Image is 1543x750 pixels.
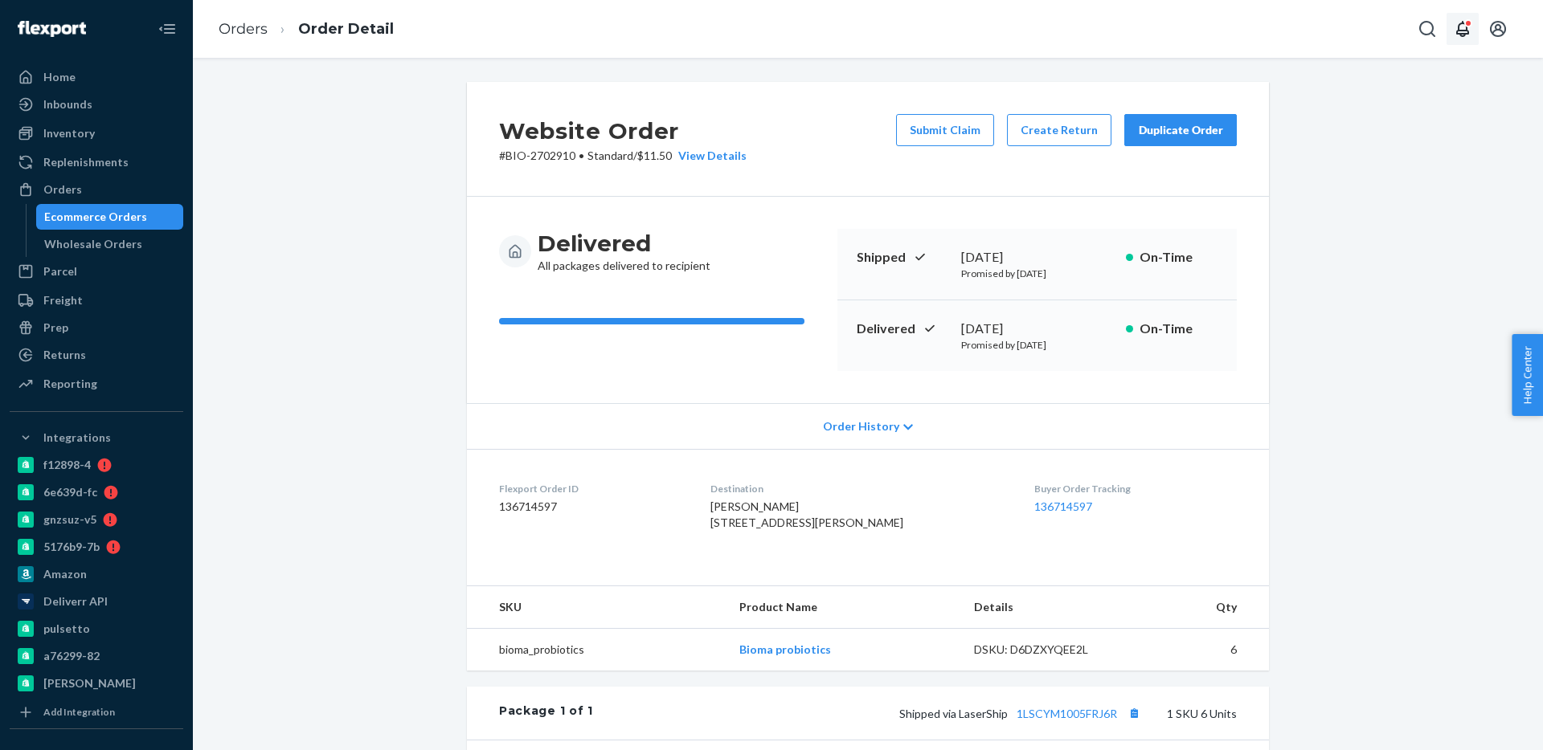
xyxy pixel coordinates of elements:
a: Reporting [10,371,183,397]
button: Submit Claim [896,114,994,146]
button: View Details [672,148,747,164]
a: Replenishments [10,149,183,175]
a: f12898-4 [10,452,183,478]
div: DSKU: D6DZXYQEE2L [974,642,1125,658]
a: Returns [10,342,183,368]
div: [DATE] [961,320,1113,338]
a: Inventory [10,120,183,146]
div: 5176b9-7b [43,539,100,555]
a: [PERSON_NAME] [10,671,183,696]
dt: Destination [710,482,1009,495]
div: Orders [43,181,82,198]
td: bioma_probiotics [467,629,726,671]
a: Parcel [10,259,183,284]
span: Standard [587,149,633,162]
div: Prep [43,320,68,336]
div: 6e639d-fc [43,484,97,500]
p: On-Time [1140,320,1218,338]
div: Deliverr API [43,593,108,609]
p: Promised by [DATE] [961,338,1113,352]
div: Duplicate Order [1138,122,1223,138]
a: Add Integration [10,703,183,722]
a: a76299-82 [10,643,183,669]
a: Bioma probiotics [739,642,831,656]
a: Wholesale Orders [36,231,184,257]
a: 1LSCYM1005FRJ6R [1017,707,1117,720]
dd: 136714597 [499,499,685,515]
div: Reporting [43,376,97,392]
a: 5176b9-7b [10,534,183,560]
dt: Buyer Order Tracking [1034,482,1237,495]
a: Prep [10,315,183,340]
img: Flexport logo [18,21,86,37]
div: Returns [43,347,86,363]
div: Package 1 of 1 [499,703,593,724]
a: Order Detail [298,20,394,38]
a: Freight [10,287,183,313]
a: Ecommerce Orders [36,204,184,230]
button: Help Center [1512,334,1543,416]
div: Amazon [43,566,87,582]
div: Home [43,69,76,85]
a: 136714597 [1034,499,1092,513]
a: Orders [10,177,183,202]
div: Replenishments [43,154,129,170]
button: Open notifications [1447,13,1479,45]
a: Amazon [10,561,183,587]
dt: Flexport Order ID [499,482,685,495]
span: • [579,149,584,162]
div: Wholesale Orders [44,236,142,252]
a: 6e639d-fc [10,479,183,505]
button: Open Search Box [1411,13,1443,45]
h2: Website Order [499,114,747,148]
ol: breadcrumbs [206,6,407,53]
button: Copy tracking number [1123,703,1144,724]
button: Duplicate Order [1124,114,1237,146]
div: Freight [43,292,83,308]
div: Parcel [43,263,77,279]
div: pulsetto [43,621,90,637]
a: Orders [219,20,268,38]
a: Home [10,64,183,90]
p: Shipped [857,248,948,267]
button: Integrations [10,425,183,450]
p: On-Time [1140,248,1218,267]
div: a76299-82 [43,648,100,664]
p: # BIO-2702910 / $11.50 [499,148,747,164]
th: Product Name [726,586,960,629]
div: Inventory [43,125,95,141]
span: Shipped via LaserShip [899,707,1144,720]
div: [DATE] [961,248,1113,267]
p: Promised by [DATE] [961,267,1113,280]
div: Add Integration [43,705,115,719]
th: SKU [467,586,726,629]
h3: Delivered [538,229,710,258]
div: f12898-4 [43,457,91,473]
button: Close Navigation [151,13,183,45]
span: Order History [823,418,899,434]
div: 1 SKU 6 Units [593,703,1237,724]
td: 6 [1137,629,1269,671]
div: Integrations [43,430,111,446]
span: [PERSON_NAME] [STREET_ADDRESS][PERSON_NAME] [710,499,903,529]
p: Delivered [857,320,948,338]
div: Inbounds [43,96,92,112]
button: Open account menu [1482,13,1514,45]
a: Inbounds [10,92,183,117]
a: Deliverr API [10,589,183,614]
a: gnzsuz-v5 [10,507,183,532]
div: gnzsuz-v5 [43,512,96,528]
div: Ecommerce Orders [44,209,147,225]
div: [PERSON_NAME] [43,675,136,691]
th: Qty [1137,586,1269,629]
button: Create Return [1007,114,1111,146]
th: Details [961,586,1138,629]
div: All packages delivered to recipient [538,229,710,274]
a: pulsetto [10,616,183,642]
